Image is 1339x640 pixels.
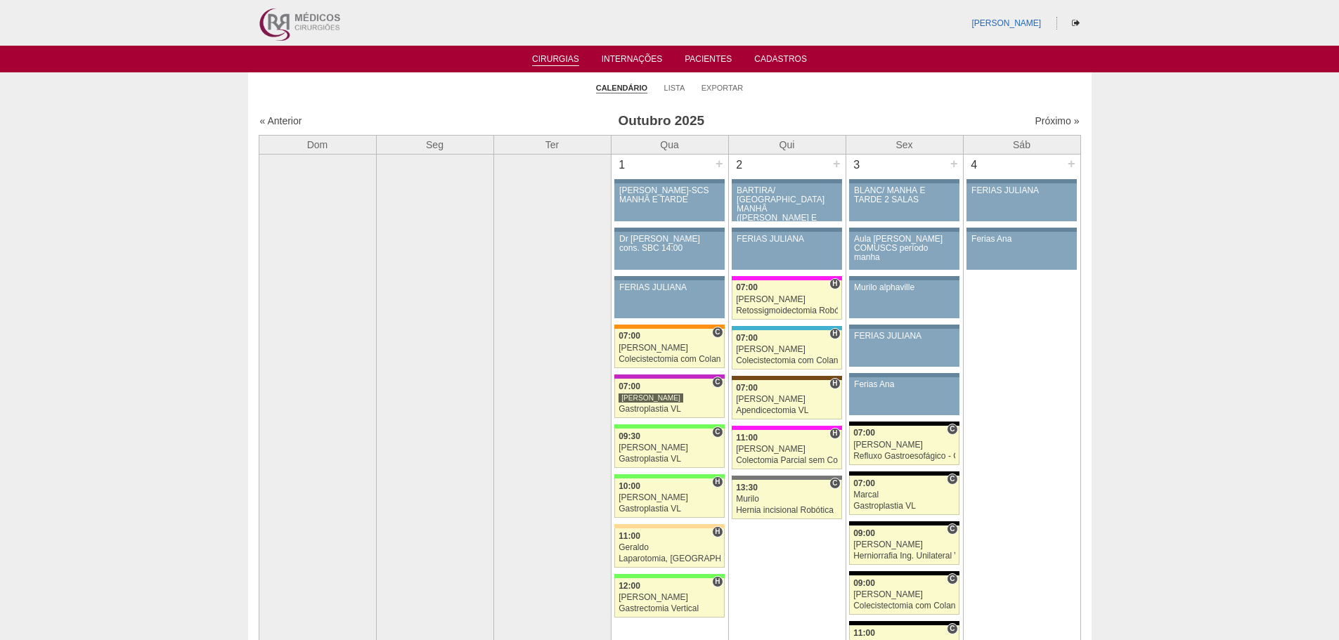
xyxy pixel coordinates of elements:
[853,551,955,561] div: Herniorrafia Ing. Unilateral VL
[614,325,724,329] div: Key: São Luiz - SCS
[614,478,724,518] a: H 10:00 [PERSON_NAME] Gastroplastia VL
[829,378,840,389] span: Hospital
[754,54,807,68] a: Cadastros
[853,528,875,538] span: 09:00
[619,344,720,353] div: [PERSON_NAME]
[732,232,841,270] a: FERIAS JULIANA
[612,155,633,176] div: 1
[614,374,724,379] div: Key: Maria Braido
[736,282,758,292] span: 07:00
[619,355,720,364] div: Colecistectomia com Colangiografia VL
[619,443,720,452] div: [PERSON_NAME]
[614,379,724,418] a: C 07:00 [PERSON_NAME] Gastroplastia VL
[829,328,840,339] span: Hospital
[966,183,1076,221] a: FERIAS JULIANA
[732,183,841,221] a: BARTIRA/ [GEOGRAPHIC_DATA] MANHÃ ([PERSON_NAME] E ANA)/ SANTA JOANA -TARDE
[849,276,959,280] div: Key: Aviso
[619,481,640,491] span: 10:00
[712,327,723,338] span: Consultório
[712,576,723,587] span: Hospital
[619,604,720,613] div: Gastrectomia Vertical
[849,426,959,465] a: C 07:00 [PERSON_NAME] Refluxo Gastroesofágico - Cirurgia VL
[849,521,959,525] div: Key: Blanc
[853,502,955,511] div: Gastroplastia VL
[736,506,838,515] div: Hernia incisional Robótica
[947,623,957,634] span: Consultório
[971,18,1041,28] a: [PERSON_NAME]
[614,179,724,183] div: Key: Aviso
[376,135,493,154] th: Seg
[729,155,751,176] div: 2
[712,476,723,488] span: Hospital
[532,54,579,66] a: Cirurgias
[732,326,841,330] div: Key: Neomater
[614,474,724,478] div: Key: Brasil
[736,445,838,454] div: [PERSON_NAME]
[614,528,724,568] a: H 11:00 Geraldo Laparotomia, [GEOGRAPHIC_DATA], Drenagem, Bridas VL
[614,228,724,232] div: Key: Aviso
[849,228,959,232] div: Key: Aviso
[736,395,838,404] div: [PERSON_NAME]
[619,431,640,441] span: 09:30
[712,526,723,537] span: Hospital
[966,232,1076,270] a: Ferias Ana
[1066,155,1078,173] div: +
[619,405,720,414] div: Gastroplastia VL
[619,455,720,464] div: Gastroplastia VL
[846,155,868,176] div: 3
[493,135,611,154] th: Ter
[664,83,685,93] a: Lista
[971,235,1072,244] div: Ferias Ana
[732,380,841,419] a: H 07:00 [PERSON_NAME] Apendicectomia VL
[685,54,732,68] a: Pacientes
[947,523,957,535] span: Consultório
[849,325,959,329] div: Key: Aviso
[849,471,959,476] div: Key: Blanc
[614,429,724,468] a: C 09:30 [PERSON_NAME] Gastroplastia VL
[614,574,724,578] div: Key: Brasil
[853,478,875,488] span: 07:00
[728,135,846,154] th: Qui
[736,356,838,365] div: Colecistectomia com Colangiografia VL
[619,283,720,292] div: FERIAS JULIANA
[964,155,985,176] div: 4
[732,376,841,380] div: Key: Santa Joana
[619,593,720,602] div: [PERSON_NAME]
[849,179,959,183] div: Key: Aviso
[701,83,744,93] a: Exportar
[854,283,955,292] div: Murilo alphaville
[736,406,838,415] div: Apendicectomia VL
[849,232,959,270] a: Aula [PERSON_NAME] COMUSCS período manha
[602,54,663,68] a: Internações
[854,186,955,204] div: BLANC/ MANHÃ E TARDE 2 SALAS
[614,280,724,318] a: FERIAS JULIANA
[614,424,724,429] div: Key: Brasil
[736,383,758,393] span: 07:00
[853,578,875,588] span: 09:00
[619,493,720,502] div: [PERSON_NAME]
[732,430,841,469] a: H 11:00 [PERSON_NAME] Colectomia Parcial sem Colostomia VL
[614,578,724,618] a: H 12:00 [PERSON_NAME] Gastrectomia Vertical
[619,235,720,253] div: Dr [PERSON_NAME] cons. SBC 14:00
[947,474,957,485] span: Consultório
[853,452,955,461] div: Refluxo Gastroesofágico - Cirurgia VL
[259,135,376,154] th: Dom
[853,628,875,638] span: 11:00
[737,186,837,242] div: BARTIRA/ [GEOGRAPHIC_DATA] MANHÃ ([PERSON_NAME] E ANA)/ SANTA JOANA -TARDE
[736,306,838,315] div: Retossigmoidectomia Robótica
[947,424,957,435] span: Consultório
[611,135,728,154] th: Qua
[849,280,959,318] a: Murilo alphaville
[736,333,758,343] span: 07:00
[732,426,841,430] div: Key: Pro Matre
[614,232,724,270] a: Dr [PERSON_NAME] cons. SBC 14:00
[947,573,957,585] span: Consultório
[619,331,640,341] span: 07:00
[732,179,841,183] div: Key: Aviso
[846,135,963,154] th: Sex
[849,525,959,565] a: C 09:00 [PERSON_NAME] Herniorrafia Ing. Unilateral VL
[829,478,840,489] span: Consultório
[260,115,302,126] a: « Anterior
[853,540,955,549] div: [PERSON_NAME]
[849,329,959,367] a: FERIAS JULIANA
